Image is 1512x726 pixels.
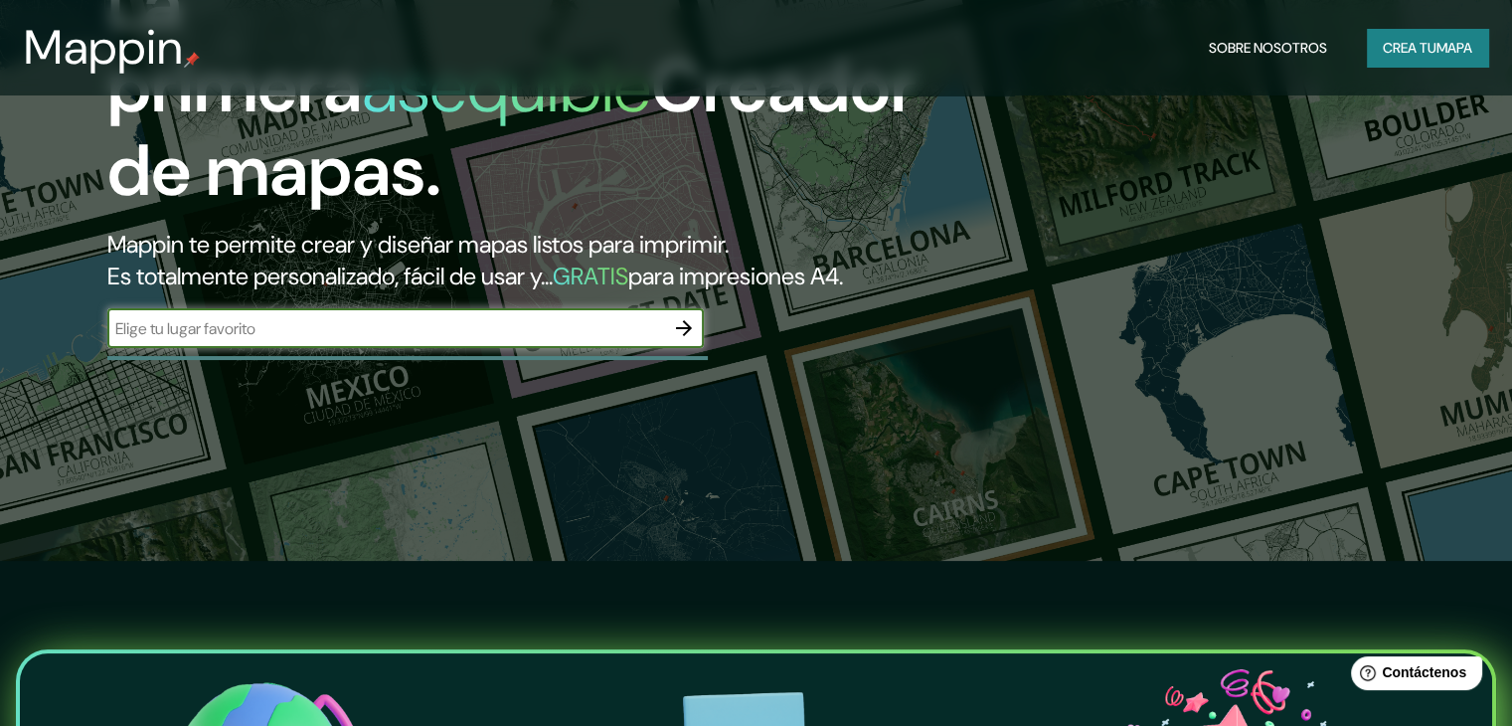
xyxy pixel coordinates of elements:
font: Mappin [24,16,184,79]
font: Crea tu [1383,39,1436,57]
font: Mappin te permite crear y diseñar mapas listos para imprimir. [107,229,729,260]
img: pin de mapeo [184,52,200,68]
font: GRATIS [553,261,628,291]
button: Sobre nosotros [1201,29,1335,67]
font: para impresiones A4. [628,261,843,291]
iframe: Lanzador de widgets de ayuda [1335,648,1490,704]
font: Sobre nosotros [1209,39,1327,57]
font: Es totalmente personalizado, fácil de usar y... [107,261,553,291]
font: mapa [1436,39,1472,57]
font: Creador de mapas. [107,41,917,217]
input: Elige tu lugar favorito [107,317,664,340]
button: Crea tumapa [1367,29,1488,67]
